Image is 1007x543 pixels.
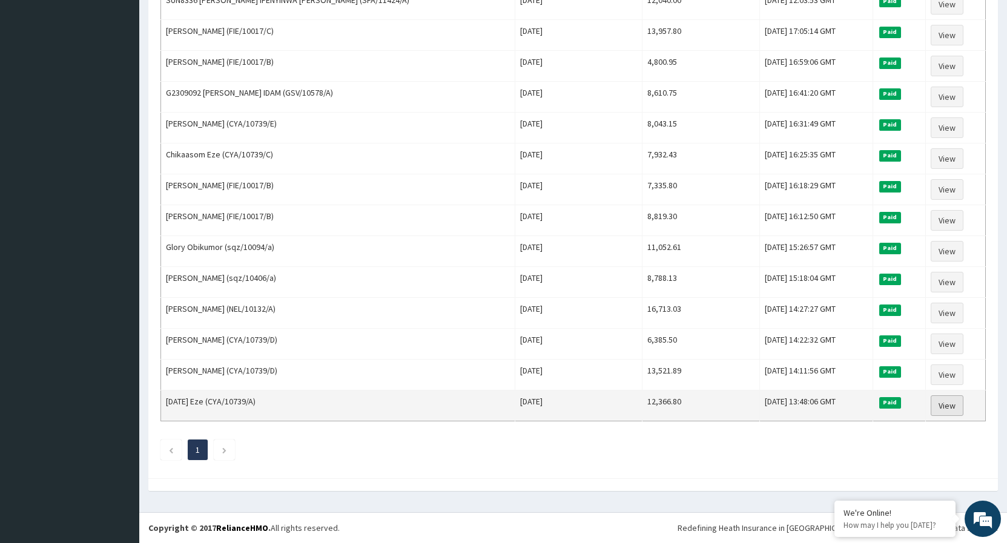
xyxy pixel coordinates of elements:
td: [PERSON_NAME] (NEL/10132/A) [161,298,515,329]
a: View [931,241,963,262]
td: 8,610.75 [642,82,759,113]
td: 8,043.15 [642,113,759,143]
span: Paid [879,243,901,254]
td: [DATE] [515,174,642,205]
div: We're Online! [844,507,946,518]
td: 13,957.80 [642,20,759,51]
span: Paid [879,335,901,346]
a: Page 1 is your current page [196,444,200,455]
td: 7,932.43 [642,143,759,174]
td: G2309092 [PERSON_NAME] IDAM (GSV/10578/A) [161,82,515,113]
a: View [931,364,963,385]
td: 8,819.30 [642,205,759,236]
td: [DATE] 16:18:29 GMT [760,174,873,205]
td: Chikaasom Eze (CYA/10739/C) [161,143,515,174]
td: [DATE] 15:18:04 GMT [760,267,873,298]
td: [PERSON_NAME] (FIE/10017/B) [161,174,515,205]
td: [DATE] [515,360,642,390]
td: [DATE] [515,390,642,421]
a: Previous page [168,444,174,455]
span: Paid [879,27,901,38]
td: [PERSON_NAME] (FIE/10017/C) [161,20,515,51]
td: [DATE] [515,51,642,82]
td: [DATE] [515,82,642,113]
td: 16,713.03 [642,298,759,329]
a: Next page [222,444,227,455]
td: [DATE] [515,267,642,298]
a: View [931,210,963,231]
td: 13,521.89 [642,360,759,390]
a: View [931,179,963,200]
td: [DATE] [515,236,642,267]
td: 12,366.80 [642,390,759,421]
span: Paid [879,212,901,223]
a: View [931,148,963,169]
footer: All rights reserved. [139,512,1007,543]
strong: Copyright © 2017 . [148,522,271,533]
td: [DATE] 16:59:06 GMT [760,51,873,82]
td: 11,052.61 [642,236,759,267]
td: [DATE] 15:26:57 GMT [760,236,873,267]
span: Paid [879,304,901,315]
td: [DATE] 16:12:50 GMT [760,205,873,236]
td: [DATE] [515,113,642,143]
span: Paid [879,88,901,99]
td: [DATE] Eze (CYA/10739/A) [161,390,515,421]
a: View [931,25,963,45]
a: View [931,395,963,416]
td: [PERSON_NAME] (FIE/10017/B) [161,51,515,82]
td: [DATE] [515,298,642,329]
span: Paid [879,150,901,161]
td: [DATE] 13:48:06 GMT [760,390,873,421]
a: View [931,303,963,323]
span: Paid [879,58,901,68]
span: Paid [879,274,901,285]
p: How may I help you today? [844,520,946,530]
a: View [931,117,963,138]
td: 4,800.95 [642,51,759,82]
span: Paid [879,119,901,130]
span: Paid [879,397,901,408]
td: [PERSON_NAME] (CYA/10739/D) [161,329,515,360]
td: [DATE] 16:41:20 GMT [760,82,873,113]
td: [DATE] 17:05:14 GMT [760,20,873,51]
td: [DATE] [515,329,642,360]
td: [PERSON_NAME] (sqz/10406/a) [161,267,515,298]
td: 6,385.50 [642,329,759,360]
span: Paid [879,366,901,377]
td: [DATE] [515,20,642,51]
a: RelianceHMO [216,522,268,533]
td: [DATE] [515,205,642,236]
td: [DATE] 16:25:35 GMT [760,143,873,174]
td: [DATE] [515,143,642,174]
a: View [931,56,963,76]
a: View [931,272,963,292]
td: [PERSON_NAME] (CYA/10739/E) [161,113,515,143]
td: [DATE] 14:22:32 GMT [760,329,873,360]
td: [PERSON_NAME] (FIE/10017/B) [161,205,515,236]
span: Paid [879,181,901,192]
td: [DATE] 14:11:56 GMT [760,360,873,390]
div: Redefining Heath Insurance in [GEOGRAPHIC_DATA] using Telemedicine and Data Science! [678,522,998,534]
a: View [931,334,963,354]
td: 7,335.80 [642,174,759,205]
td: Glory Obikumor (sqz/10094/a) [161,236,515,267]
td: 8,788.13 [642,267,759,298]
td: [DATE] 14:27:27 GMT [760,298,873,329]
td: [DATE] 16:31:49 GMT [760,113,873,143]
td: [PERSON_NAME] (CYA/10739/D) [161,360,515,390]
a: View [931,87,963,107]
